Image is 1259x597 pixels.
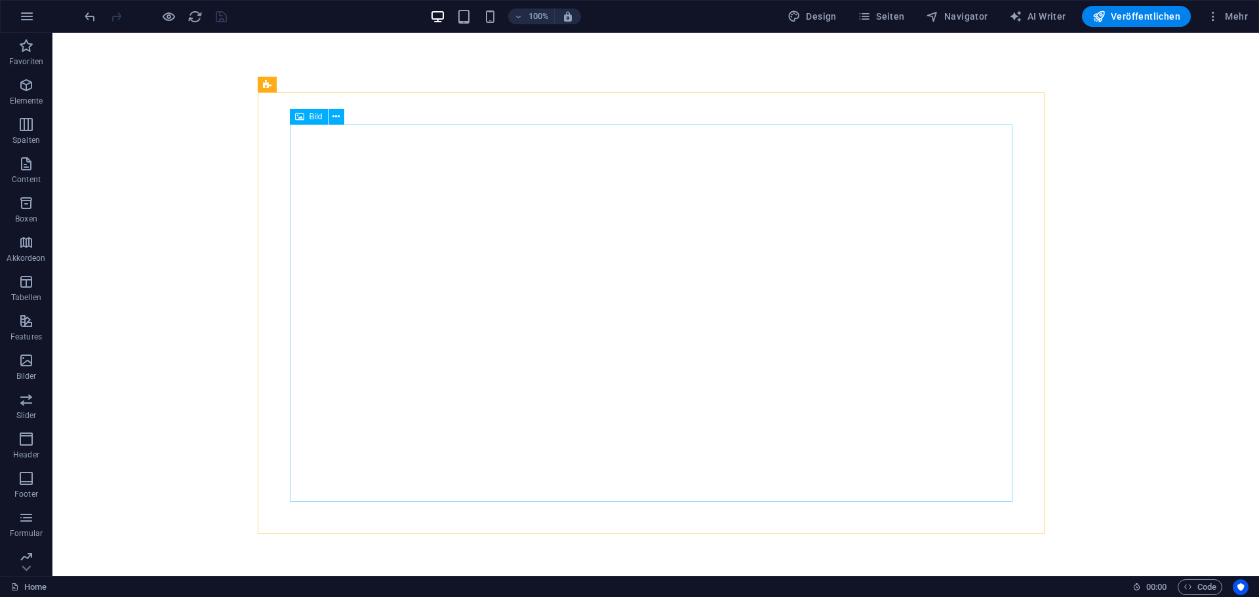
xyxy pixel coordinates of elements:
span: Bild [310,113,323,121]
button: Navigator [921,6,993,27]
button: Code [1178,579,1222,595]
button: reload [187,9,203,24]
span: 00 00 [1146,579,1167,595]
button: Veröffentlichen [1082,6,1191,27]
span: Design [788,10,837,23]
button: 100% [508,9,555,24]
p: Boxen [15,214,37,224]
p: Elemente [10,96,43,106]
button: undo [82,9,98,24]
button: Usercentrics [1233,579,1249,595]
a: Klick, um Auswahl aufzuheben. Doppelklick öffnet Seitenverwaltung [10,579,47,595]
button: Klicke hier, um den Vorschau-Modus zu verlassen [161,9,176,24]
span: AI Writer [1009,10,1066,23]
p: Features [10,332,42,342]
button: AI Writer [1004,6,1071,27]
span: Veröffentlichen [1092,10,1180,23]
p: Header [13,450,39,460]
span: Mehr [1207,10,1248,23]
p: Bilder [16,371,37,381]
p: Slider [16,410,37,421]
button: Seiten [852,6,910,27]
button: Mehr [1201,6,1253,27]
p: Content [12,174,41,185]
span: Seiten [858,10,905,23]
i: Rückgängig: Elemente löschen (Strg+Z) [83,9,98,24]
span: Navigator [926,10,988,23]
p: Tabellen [11,292,41,303]
span: : [1155,582,1157,592]
p: Akkordeon [7,253,45,263]
div: Design (Strg+Alt+Y) [782,6,842,27]
p: Footer [14,489,38,499]
i: Bei Größenänderung Zoomstufe automatisch an das gewählte Gerät anpassen. [562,10,574,22]
h6: 100% [528,9,549,24]
h6: Session-Zeit [1132,579,1167,595]
button: Design [782,6,842,27]
p: Spalten [12,135,40,145]
span: Code [1184,579,1216,595]
p: Favoriten [9,56,43,67]
p: Formular [10,528,43,539]
i: Seite neu laden [188,9,203,24]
